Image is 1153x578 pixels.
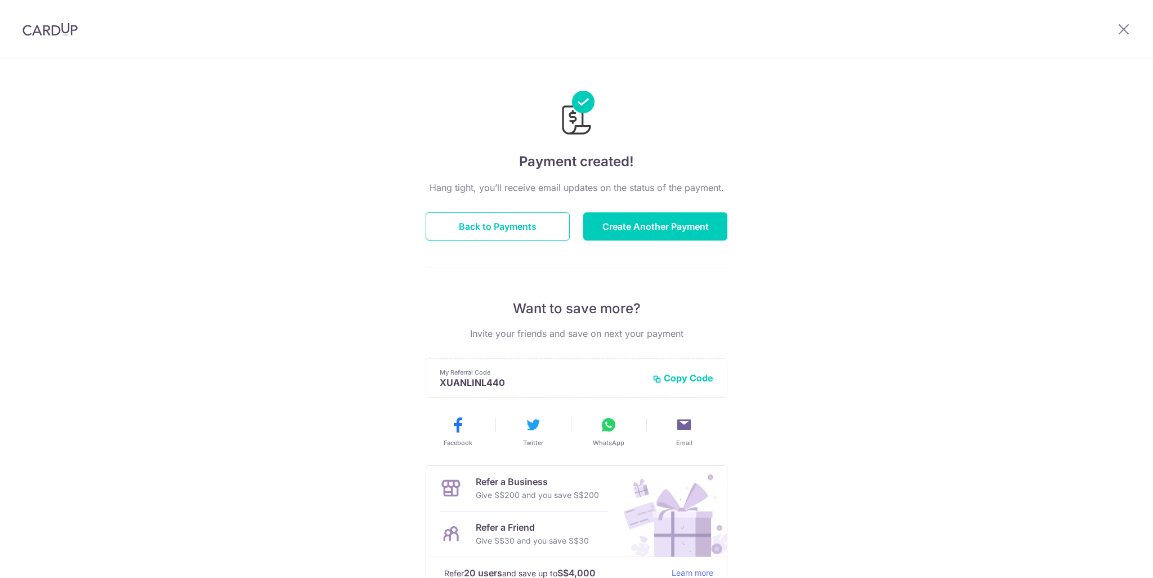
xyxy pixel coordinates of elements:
[426,327,727,340] p: Invite your friends and save on next your payment
[476,521,589,534] p: Refer a Friend
[558,91,595,138] img: Payments
[653,372,713,384] button: Copy Code
[583,212,727,241] button: Create Another Payment
[476,534,589,548] p: Give S$30 and you save S$30
[676,438,692,447] span: Email
[476,488,599,502] p: Give S$200 and you save S$200
[444,438,472,447] span: Facebook
[424,416,491,447] button: Facebook
[523,438,543,447] span: Twitter
[426,212,570,241] button: Back to Payments
[593,438,624,447] span: WhatsApp
[440,377,643,388] p: XUANLINL440
[651,416,717,447] button: Email
[500,416,566,447] button: Twitter
[426,300,727,318] p: Want to save more?
[613,466,727,557] img: Refer
[426,152,727,172] h4: Payment created!
[440,368,643,377] p: My Referral Code
[426,181,727,194] p: Hang tight, you’ll receive email updates on the status of the payment.
[476,475,599,488] p: Refer a Business
[575,416,642,447] button: WhatsApp
[23,23,78,36] img: CardUp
